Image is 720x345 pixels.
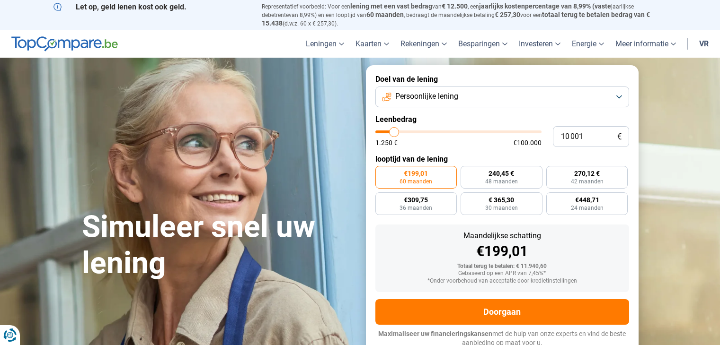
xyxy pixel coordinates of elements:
[693,30,714,58] a: vr
[485,178,518,185] font: 48 maanden
[453,30,513,58] a: Besparingen
[404,196,428,204] font: €309,75
[571,205,604,211] font: 24 maanden
[262,3,350,10] font: Representatief voorbeeld: Voor een
[404,12,495,18] font: , bedraagt ​​de maandelijkse betaling
[571,178,604,185] font: 42 maanden
[575,196,599,204] font: €448,71
[427,277,577,284] font: *Onder voorbehoud van acceptatie door kredietinstellingen
[289,12,366,18] font: van 8,99%) en een looptijd van
[476,243,528,259] font: €199,01
[375,155,448,164] font: looptijd van de lening
[395,30,453,58] a: Rekeningen
[463,231,541,240] font: Maandelijkse schatting
[495,11,520,18] font: € 257,30
[300,30,350,58] a: Leningen
[519,39,553,48] font: Investeren
[458,39,500,48] font: Besparingen
[615,39,668,48] font: Meer informatie
[566,30,610,58] a: Energie
[400,178,432,185] font: 60 maanden
[350,30,395,58] a: Kaarten
[617,132,622,141] font: €
[395,92,458,101] font: Persoonlijke lening
[366,11,404,18] font: 60 maanden
[378,330,492,337] font: Maximaliseer uw financieringskansen
[306,39,337,48] font: Leningen
[468,3,479,10] font: , een
[485,205,518,211] font: 30 maanden
[595,2,611,10] font: vaste
[262,11,650,27] font: totaal terug te betalen bedrag van € 15.438
[375,139,398,147] font: 1.250 €
[283,20,338,27] font: (d.w.z. 60 x € 257,30).
[82,209,315,281] font: Simuleer snel uw lening
[375,299,629,325] button: Doorgaan
[457,263,547,269] font: Totaal terug te betalen: € 11.940,60
[699,39,709,48] font: vr
[610,30,682,58] a: Meer informatie
[489,170,514,177] font: 240,45 €
[513,30,566,58] a: Investeren
[375,75,438,84] font: Doel van de lening
[513,139,542,147] font: €100.000
[356,39,382,48] font: Kaarten
[350,2,432,10] font: lening met een vast bedrag
[520,12,542,18] font: voor een
[572,39,596,48] font: Energie
[400,205,432,211] font: 36 maanden
[489,196,514,204] font: € 365,30
[479,2,595,10] font: jaarlijks kostenpercentage van 8,99% (
[11,36,118,52] img: TopVergelijken
[404,170,428,177] font: €199,01
[375,86,629,107] button: Persoonlijke lening
[76,2,187,11] font: Let op, geld lenen kost ook geld.
[262,3,634,18] font: jaarlijkse debetrente
[483,307,521,317] font: Doorgaan
[458,270,546,276] font: Gebaseerd op een APR van 7,45%*
[574,170,600,177] font: 270,12 €
[432,3,442,10] font: van
[375,115,417,124] font: Leenbedrag
[400,39,439,48] font: Rekeningen
[442,2,468,10] font: € 12.500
